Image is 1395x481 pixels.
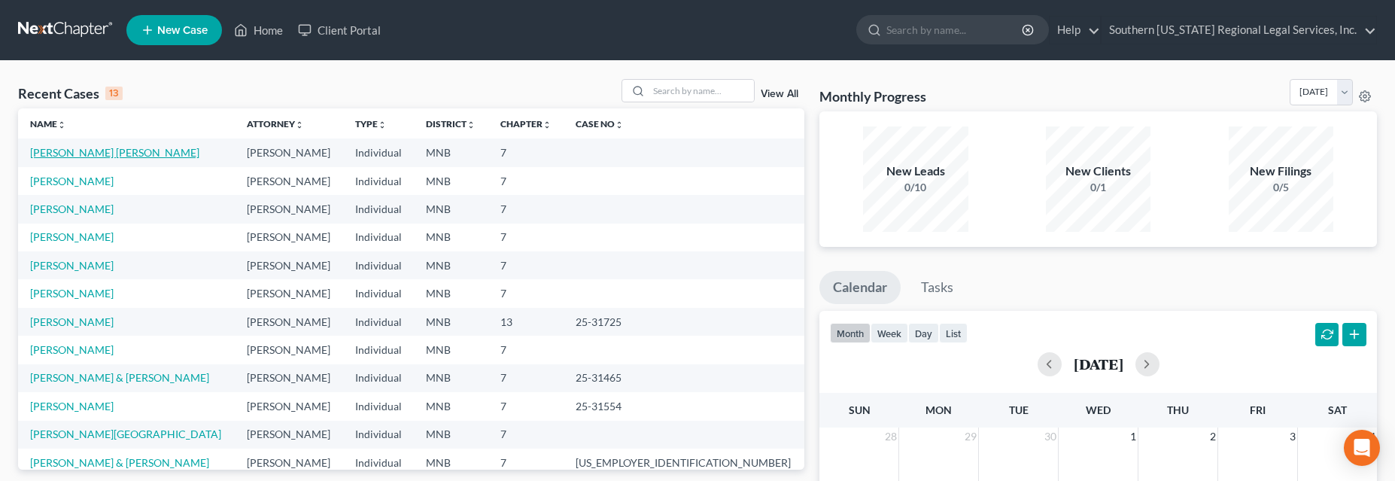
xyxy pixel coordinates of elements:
[290,17,388,44] a: Client Portal
[963,428,978,446] span: 29
[295,120,304,129] i: unfold_more
[564,392,804,420] td: 25-31554
[30,230,114,243] a: [PERSON_NAME]
[488,449,564,476] td: 7
[1129,428,1138,446] span: 1
[488,308,564,336] td: 13
[488,421,564,449] td: 7
[488,251,564,279] td: 7
[30,371,209,384] a: [PERSON_NAME] & [PERSON_NAME]
[1009,403,1029,416] span: Tue
[488,336,564,364] td: 7
[235,308,343,336] td: [PERSON_NAME]
[1167,403,1189,416] span: Thu
[343,224,415,251] td: Individual
[30,456,209,469] a: [PERSON_NAME] & [PERSON_NAME]
[863,180,968,195] div: 0/10
[819,271,901,304] a: Calendar
[939,323,968,343] button: list
[235,251,343,279] td: [PERSON_NAME]
[30,400,114,413] a: [PERSON_NAME]
[414,336,488,364] td: MNB
[414,449,488,476] td: MNB
[1046,180,1151,195] div: 0/1
[343,364,415,392] td: Individual
[343,139,415,166] td: Individual
[1086,403,1111,416] span: Wed
[1050,17,1100,44] a: Help
[414,167,488,195] td: MNB
[564,449,804,476] td: [US_EMPLOYER_IDENTIFICATION_NUMBER]
[488,392,564,420] td: 7
[343,421,415,449] td: Individual
[30,175,114,187] a: [PERSON_NAME]
[18,84,123,102] div: Recent Cases
[908,323,939,343] button: day
[488,279,564,307] td: 7
[649,80,754,102] input: Search by name...
[414,139,488,166] td: MNB
[247,118,304,129] a: Attorneyunfold_more
[1328,403,1347,416] span: Sat
[886,16,1024,44] input: Search by name...
[105,87,123,100] div: 13
[1208,428,1217,446] span: 2
[30,118,66,129] a: Nameunfold_more
[30,428,221,440] a: [PERSON_NAME][GEOGRAPHIC_DATA]
[761,89,798,99] a: View All
[1368,428,1377,446] span: 4
[500,118,552,129] a: Chapterunfold_more
[355,118,387,129] a: Typeunfold_more
[564,364,804,392] td: 25-31465
[576,118,624,129] a: Case Nounfold_more
[30,259,114,272] a: [PERSON_NAME]
[1074,356,1123,372] h2: [DATE]
[226,17,290,44] a: Home
[426,118,476,129] a: Districtunfold_more
[30,202,114,215] a: [PERSON_NAME]
[343,167,415,195] td: Individual
[343,392,415,420] td: Individual
[564,308,804,336] td: 25-31725
[542,120,552,129] i: unfold_more
[235,421,343,449] td: [PERSON_NAME]
[343,308,415,336] td: Individual
[414,279,488,307] td: MNB
[819,87,926,105] h3: Monthly Progress
[414,421,488,449] td: MNB
[30,287,114,300] a: [PERSON_NAME]
[488,224,564,251] td: 7
[615,120,624,129] i: unfold_more
[235,167,343,195] td: [PERSON_NAME]
[414,364,488,392] td: MNB
[235,139,343,166] td: [PERSON_NAME]
[871,323,908,343] button: week
[235,336,343,364] td: [PERSON_NAME]
[343,251,415,279] td: Individual
[1102,17,1376,44] a: Southern [US_STATE] Regional Legal Services, Inc.
[343,336,415,364] td: Individual
[488,195,564,223] td: 7
[488,167,564,195] td: 7
[57,120,66,129] i: unfold_more
[1229,163,1334,180] div: New Filings
[414,308,488,336] td: MNB
[30,315,114,328] a: [PERSON_NAME]
[378,120,387,129] i: unfold_more
[925,403,952,416] span: Mon
[1229,180,1334,195] div: 0/5
[488,139,564,166] td: 7
[343,195,415,223] td: Individual
[235,449,343,476] td: [PERSON_NAME]
[1046,163,1151,180] div: New Clients
[414,195,488,223] td: MNB
[414,392,488,420] td: MNB
[863,163,968,180] div: New Leads
[414,251,488,279] td: MNB
[414,224,488,251] td: MNB
[907,271,967,304] a: Tasks
[157,25,208,36] span: New Case
[235,364,343,392] td: [PERSON_NAME]
[1043,428,1058,446] span: 30
[830,323,871,343] button: month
